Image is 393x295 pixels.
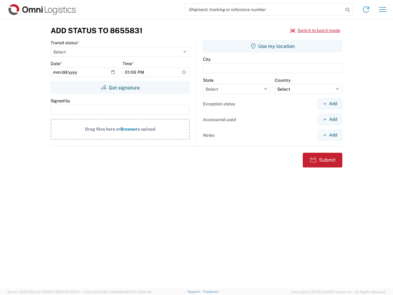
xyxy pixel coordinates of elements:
[290,26,340,36] button: Switch to batch mode
[57,290,80,294] span: [DATE] 09:51:11
[317,98,342,109] button: Add
[184,4,343,15] input: Shipment, tracking or reference number
[123,61,134,66] label: Time
[51,61,62,66] label: Date
[51,81,190,94] button: Get signature
[203,290,219,293] a: Feedback
[136,127,155,132] span: to upload
[188,290,203,293] a: Support
[51,98,70,104] label: Signed by
[85,127,120,132] span: Drag files here or
[203,132,215,138] label: Notes
[7,290,80,294] span: Server: 2025.18.0-dd719145275
[203,101,235,107] label: Exception status
[317,129,342,141] button: Add
[51,26,142,35] h3: Add Status to 8655831
[317,114,342,125] button: Add
[203,57,211,62] label: City
[275,77,290,83] label: Country
[203,77,214,83] label: State
[51,40,79,45] label: Transit status
[303,153,342,167] button: Submit
[203,117,236,122] label: Accessorial used
[120,127,136,132] span: Browse
[291,289,386,295] span: Copyright © [DATE]-[DATE] Agistix Inc., All Rights Reserved
[83,290,151,294] span: Client: 2025.18.0-9839db4
[126,290,151,294] span: [DATE] 09:32:48
[203,40,342,52] button: Use my location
